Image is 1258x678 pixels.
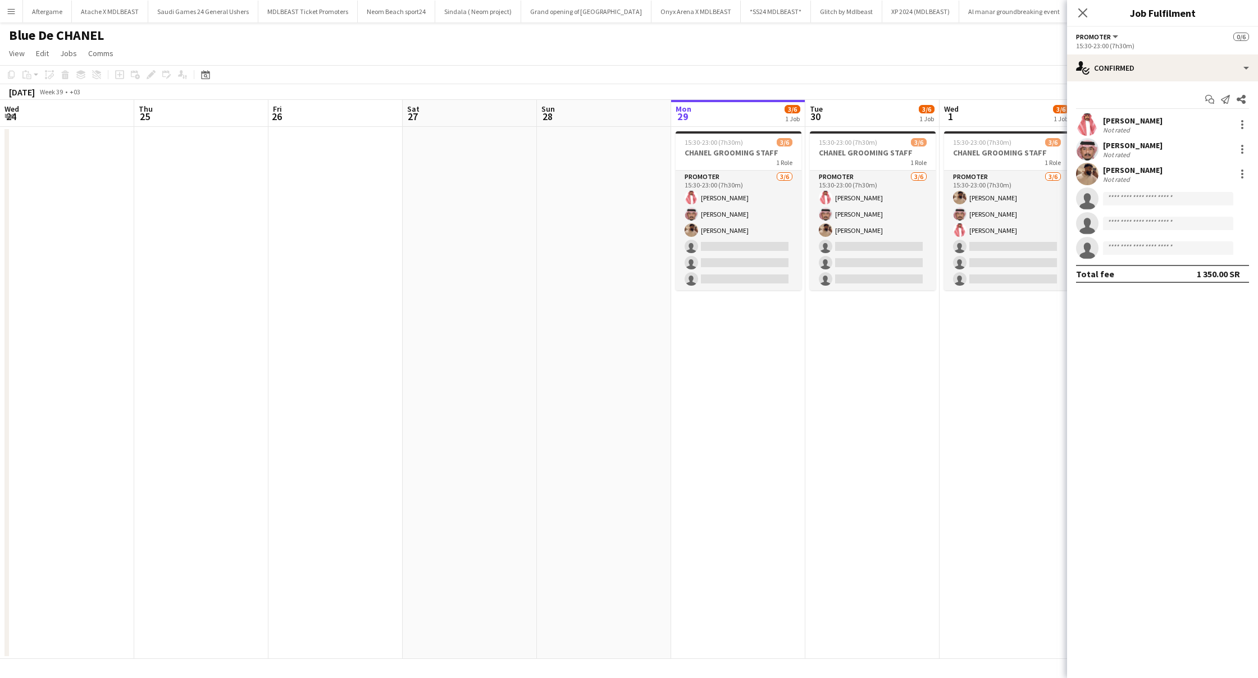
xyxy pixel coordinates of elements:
[88,48,113,58] span: Comms
[31,46,53,61] a: Edit
[685,138,743,146] span: 15:30-23:00 (7h30m)
[676,148,801,158] h3: CHANEL GROOMING STAFF
[1103,140,1163,150] div: [PERSON_NAME]
[1103,126,1132,134] div: Not rated
[70,88,80,96] div: +03
[273,104,282,114] span: Fri
[810,171,936,290] app-card-role: PROMOTER3/615:30-23:00 (7h30m)[PERSON_NAME][PERSON_NAME][PERSON_NAME]
[3,110,19,123] span: 24
[1233,33,1249,41] span: 0/6
[1053,105,1069,113] span: 3/6
[1103,150,1132,159] div: Not rated
[810,131,936,290] app-job-card: 15:30-23:00 (7h30m)3/6CHANEL GROOMING STAFF1 RolePROMOTER3/615:30-23:00 (7h30m)[PERSON_NAME][PERS...
[676,104,691,114] span: Mon
[674,110,691,123] span: 29
[808,110,823,123] span: 30
[1054,114,1068,123] div: 1 Job
[911,138,927,146] span: 3/6
[271,110,282,123] span: 26
[1076,33,1120,41] button: PROMOTER
[910,158,927,167] span: 1 Role
[1103,165,1163,175] div: [PERSON_NAME]
[37,88,65,96] span: Week 39
[9,86,35,98] div: [DATE]
[435,1,521,22] button: Sindala ( Neom project)
[785,105,800,113] span: 3/6
[521,1,651,22] button: Grand opening of [GEOGRAPHIC_DATA]
[540,110,555,123] span: 28
[9,48,25,58] span: View
[819,138,877,146] span: 15:30-23:00 (7h30m)
[1103,175,1132,184] div: Not rated
[944,131,1070,290] app-job-card: 15:30-23:00 (7h30m)3/6CHANEL GROOMING STAFF1 RolePROMOTER3/615:30-23:00 (7h30m)[PERSON_NAME][PERS...
[541,104,555,114] span: Sun
[919,114,934,123] div: 1 Job
[919,105,935,113] span: 3/6
[810,104,823,114] span: Tue
[882,1,959,22] button: XP 2024 (MDLBEAST)
[959,1,1069,22] button: Al manar groundbreaking event
[811,1,882,22] button: Glitch by Mdlbeast
[944,171,1070,290] app-card-role: PROMOTER3/615:30-23:00 (7h30m)[PERSON_NAME][PERSON_NAME][PERSON_NAME]
[944,104,959,114] span: Wed
[72,1,148,22] button: Atache X MDLBEAST
[953,138,1011,146] span: 15:30-23:00 (7h30m)
[56,46,81,61] a: Jobs
[60,48,77,58] span: Jobs
[148,1,258,22] button: Saudi Games 24 General Ushers
[777,138,792,146] span: 3/6
[1045,138,1061,146] span: 3/6
[36,48,49,58] span: Edit
[1197,268,1240,280] div: 1 350.00 SR
[1076,33,1111,41] span: PROMOTER
[1076,42,1249,50] div: 15:30-23:00 (7h30m)
[1076,268,1114,280] div: Total fee
[84,46,118,61] a: Comms
[676,171,801,290] app-card-role: PROMOTER3/615:30-23:00 (7h30m)[PERSON_NAME][PERSON_NAME][PERSON_NAME]
[776,158,792,167] span: 1 Role
[944,148,1070,158] h3: CHANEL GROOMING STAFF
[676,131,801,290] app-job-card: 15:30-23:00 (7h30m)3/6CHANEL GROOMING STAFF1 RolePROMOTER3/615:30-23:00 (7h30m)[PERSON_NAME][PERS...
[23,1,72,22] button: Aftergame
[358,1,435,22] button: Neom Beach sport24
[942,110,959,123] span: 1
[137,110,153,123] span: 25
[810,148,936,158] h3: CHANEL GROOMING STAFF
[9,27,104,44] h1: Blue De CHANEL
[4,46,29,61] a: View
[1103,116,1163,126] div: [PERSON_NAME]
[139,104,153,114] span: Thu
[651,1,741,22] button: Onyx Arena X MDLBEAST
[1045,158,1061,167] span: 1 Role
[1067,54,1258,81] div: Confirmed
[258,1,358,22] button: MDLBEAST Ticket Promoters
[1067,6,1258,20] h3: Job Fulfilment
[741,1,811,22] button: *SS24 MDLBEAST*
[4,104,19,114] span: Wed
[785,114,800,123] div: 1 Job
[407,104,420,114] span: Sat
[405,110,420,123] span: 27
